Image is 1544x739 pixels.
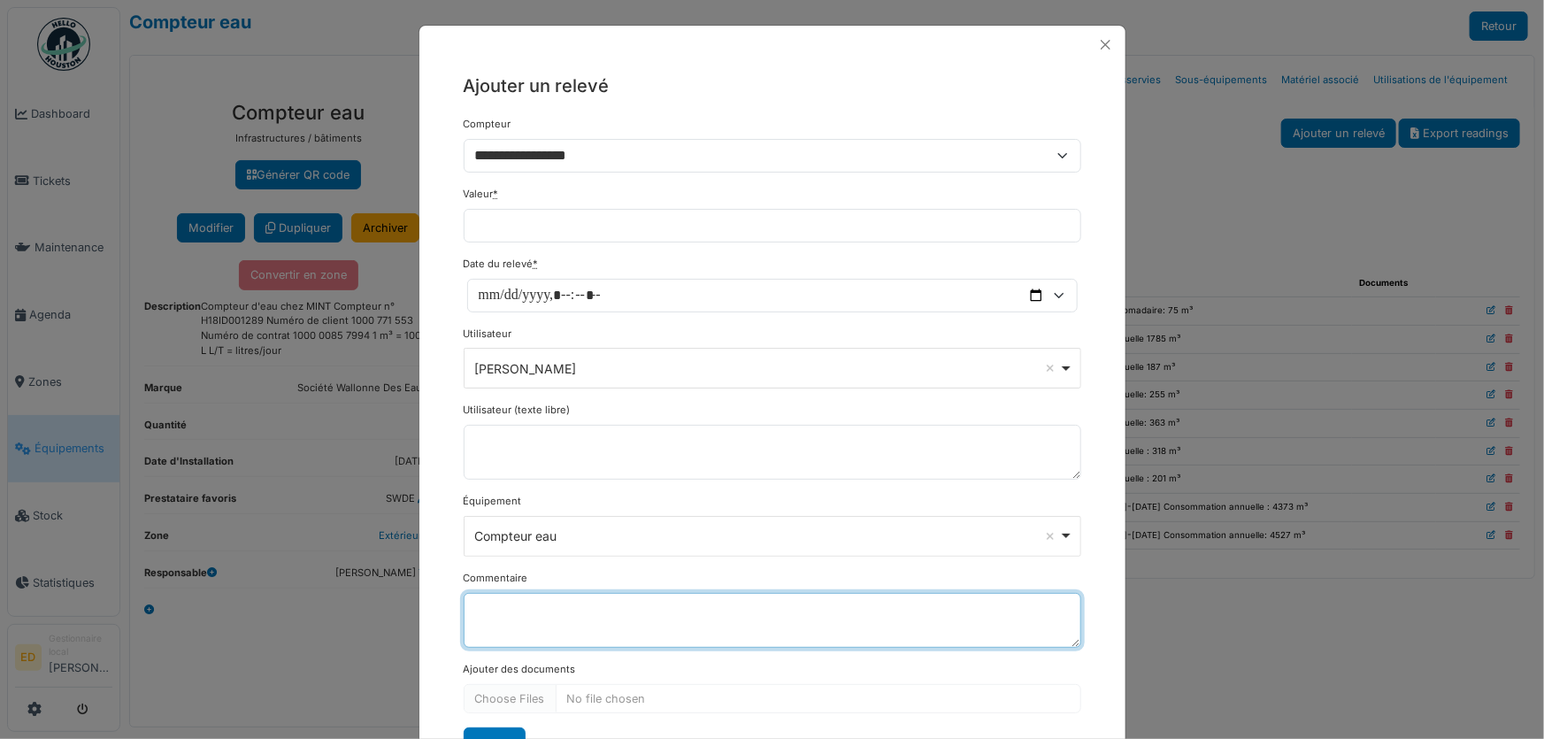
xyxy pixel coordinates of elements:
[464,117,511,132] label: Compteur
[464,494,522,509] label: Équipement
[464,73,1081,99] h5: Ajouter un relevé
[1094,33,1118,57] button: Close
[534,258,539,270] abbr: Requis
[1041,527,1059,545] button: Remove item: '181027'
[494,188,499,200] abbr: Requis
[464,257,539,272] label: Date du relevé
[1041,359,1059,377] button: Remove item: '17245'
[474,359,1059,378] div: [PERSON_NAME]
[474,527,1059,545] div: Compteur eau
[464,662,576,677] label: Ajouter des documents
[464,187,499,202] label: Valeur
[464,403,571,418] label: Utilisateur (texte libre)
[464,571,528,586] label: Commentaire
[464,327,512,342] label: Utilisateur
